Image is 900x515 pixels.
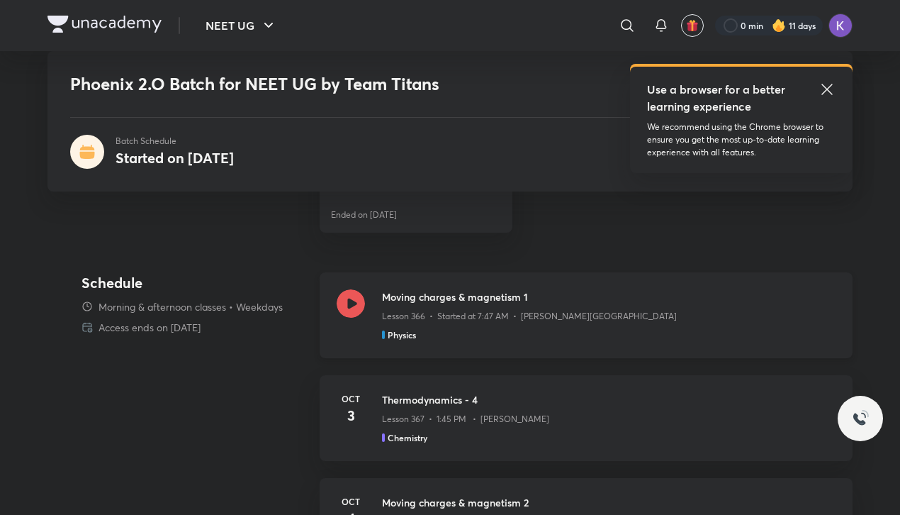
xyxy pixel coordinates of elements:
p: Lesson 366 • Started at 7:47 AM • [PERSON_NAME][GEOGRAPHIC_DATA] [382,310,677,323]
p: Access ends on [DATE] [99,320,201,335]
img: avatar [686,19,699,32]
img: Company Logo [47,16,162,33]
p: We recommend using the Chrome browser to ensure you get the most up-to-date learning experience w... [647,121,836,159]
h4: Schedule [81,272,308,294]
h1: Phoenix 2.O Batch for NEET UG by Team Titans [70,74,625,94]
img: ttu [852,410,869,427]
a: Company Logo [47,16,162,36]
h5: Physics [388,328,416,341]
a: Oct3Thermodynamics - 4Lesson 367 • 1:45 PM • [PERSON_NAME]Chemistry [320,375,853,478]
h4: 3 [337,405,365,426]
h5: Chemistry [388,431,427,444]
h6: Oct [337,495,365,508]
button: NEET UG [197,11,286,40]
p: Morning & afternoon classes • Weekdays [99,299,283,314]
h5: Use a browser for a better learning experience [647,81,788,115]
img: streak [772,18,786,33]
h3: Thermodynamics - 4 [382,392,836,407]
p: Batch Schedule [116,135,234,148]
h3: Moving charges & magnetism 2 [382,495,836,510]
h3: Moving charges & magnetism 1 [382,289,836,304]
a: Moving charges & magnetism 1Lesson 366 • Started at 7:47 AM • [PERSON_NAME][GEOGRAPHIC_DATA]Physics [320,272,853,375]
img: Koyna Rana [828,13,853,38]
h6: Oct [337,392,365,405]
p: Lesson 367 • 1:45 PM • [PERSON_NAME] [382,413,549,426]
p: Ended on [DATE] [331,209,397,221]
h4: Started on [DATE] [116,148,234,167]
button: avatar [681,14,704,37]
